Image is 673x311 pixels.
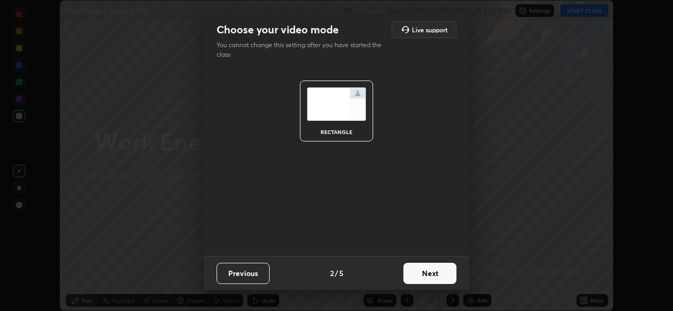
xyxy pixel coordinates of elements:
[403,263,456,284] button: Next
[315,129,358,135] div: rectangle
[412,26,447,33] h5: Live support
[330,268,334,279] h4: 2
[339,268,343,279] h4: 5
[335,268,338,279] h4: /
[307,87,366,121] img: normalScreenIcon.ae25ed63.svg
[217,263,270,284] button: Previous
[217,23,339,37] h2: Choose your video mode
[217,40,389,59] p: You cannot change this setting after you have started the class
